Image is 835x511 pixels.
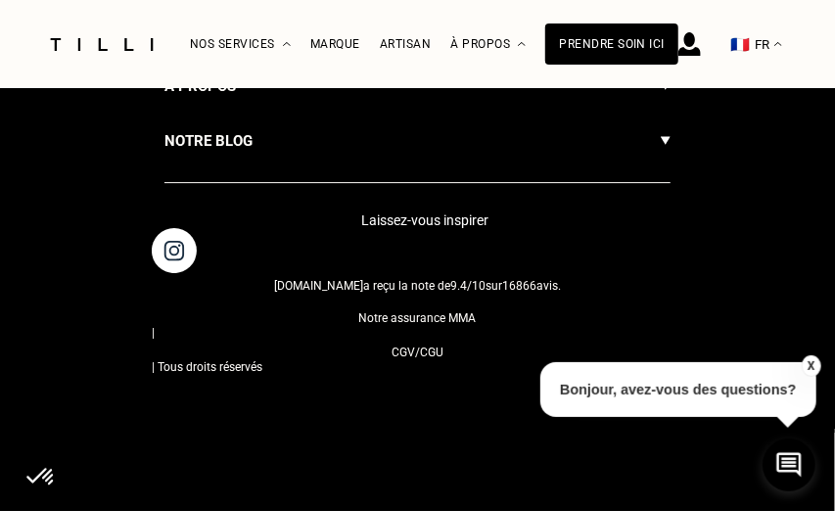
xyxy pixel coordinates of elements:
[380,37,432,51] a: Artisan
[274,279,561,293] span: a reçu la note de sur avis.
[774,42,782,47] img: menu déroulant
[502,279,536,293] span: 16866
[310,37,360,51] a: Marque
[190,1,291,88] div: Nos services
[518,42,526,47] img: Menu déroulant à propos
[450,279,467,293] span: 9.4
[450,279,486,293] span: /
[152,305,683,326] a: Notre assurance MMA
[152,340,683,360] a: CGV/CGU
[152,326,683,340] span: |
[43,38,161,51] img: Logo du service de couturière Tilli
[678,32,701,56] img: icône connexion
[392,346,443,359] span: CGV/CGU
[283,42,291,47] img: Menu déroulant
[359,311,477,325] span: Notre assurance MMA
[274,279,363,293] span: [DOMAIN_NAME]
[152,228,197,273] img: page instagram de Tilli une retoucherie à domicile
[801,355,820,377] button: X
[181,212,669,228] p: Laissez-vous inspirer
[152,360,683,374] span: | Tous droits réservés
[545,23,678,65] a: Prendre soin ici
[720,1,792,88] button: 🇫🇷 FR
[661,129,671,153] img: Flèche menu déroulant
[730,35,750,54] span: 🇫🇷
[164,129,253,153] h3: Notre blog
[472,279,486,293] span: 10
[450,1,526,88] div: À propos
[540,362,816,417] p: Bonjour, avez-vous des questions?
